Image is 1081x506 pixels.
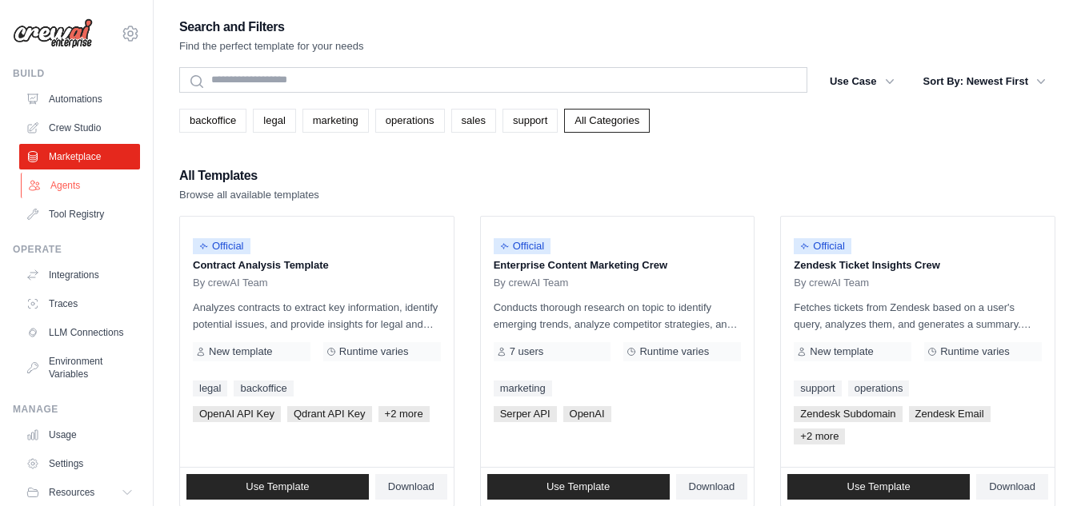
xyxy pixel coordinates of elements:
[19,144,140,169] a: Marketplace
[19,291,140,317] a: Traces
[253,109,295,133] a: legal
[563,406,611,422] span: OpenAI
[794,380,841,396] a: support
[13,243,140,256] div: Operate
[847,480,911,493] span: Use Template
[909,406,991,422] span: Zendesk Email
[193,277,268,289] span: By crewAI Team
[179,165,319,187] h2: All Templates
[502,109,558,133] a: support
[19,262,140,288] a: Integrations
[494,380,552,396] a: marketing
[794,257,1042,273] p: Zendesk Ticket Insights Crew
[19,86,140,112] a: Automations
[794,428,845,444] span: +2 more
[21,173,142,198] a: Agents
[302,109,369,133] a: marketing
[246,480,309,493] span: Use Template
[639,345,709,358] span: Runtime varies
[794,406,902,422] span: Zendesk Subdomain
[378,406,430,422] span: +2 more
[976,474,1048,500] a: Download
[287,406,372,422] span: Qdrant API Key
[787,474,970,500] a: Use Template
[193,299,441,333] p: Analyzes contracts to extract key information, identify potential issues, and provide insights fo...
[19,451,140,476] a: Settings
[193,257,441,273] p: Contract Analysis Template
[676,474,748,500] a: Download
[234,380,293,396] a: backoffice
[487,474,670,500] a: Use Template
[193,406,281,422] span: OpenAI API Key
[794,277,869,289] span: By crewAI Team
[13,67,140,80] div: Build
[564,109,650,133] a: All Categories
[689,480,735,493] span: Download
[13,403,140,416] div: Manage
[193,380,227,396] a: legal
[19,201,140,227] a: Tool Registry
[49,486,94,499] span: Resources
[19,349,140,387] a: Environment Variables
[820,67,904,96] button: Use Case
[19,422,140,448] a: Usage
[494,277,569,289] span: By crewAI Team
[794,238,851,254] span: Official
[179,16,364,38] h2: Search and Filters
[451,109,496,133] a: sales
[193,238,250,254] span: Official
[510,345,544,358] span: 7 users
[989,480,1035,493] span: Download
[339,345,409,358] span: Runtime varies
[13,18,93,49] img: Logo
[19,320,140,345] a: LLM Connections
[179,109,246,133] a: backoffice
[388,480,434,493] span: Download
[209,345,272,358] span: New template
[179,38,364,54] p: Find the perfect template for your needs
[19,115,140,141] a: Crew Studio
[494,299,742,333] p: Conducts thorough research on topic to identify emerging trends, analyze competitor strategies, a...
[914,67,1055,96] button: Sort By: Newest First
[186,474,369,500] a: Use Template
[494,238,551,254] span: Official
[179,187,319,203] p: Browse all available templates
[547,480,610,493] span: Use Template
[494,257,742,273] p: Enterprise Content Marketing Crew
[19,480,140,505] button: Resources
[848,380,910,396] a: operations
[794,299,1042,333] p: Fetches tickets from Zendesk based on a user's query, analyzes them, and generates a summary. Out...
[375,474,447,500] a: Download
[375,109,445,133] a: operations
[940,345,1010,358] span: Runtime varies
[810,345,873,358] span: New template
[494,406,557,422] span: Serper API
